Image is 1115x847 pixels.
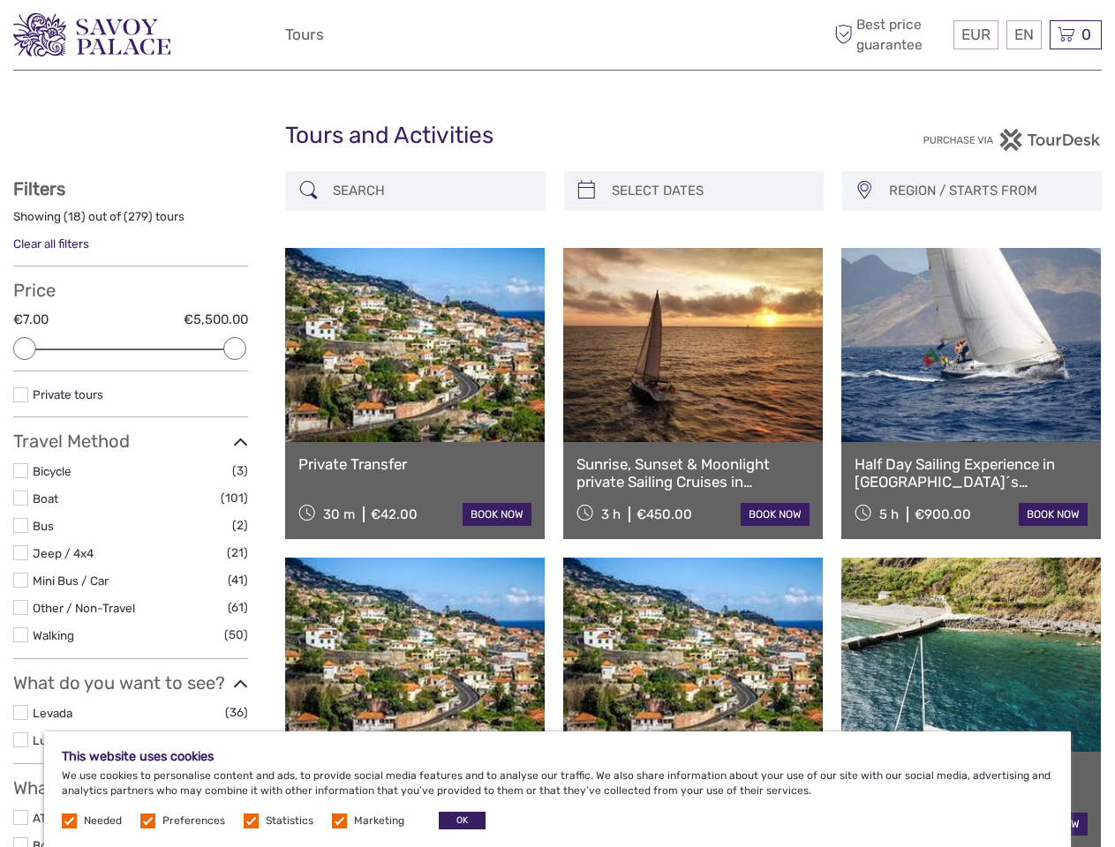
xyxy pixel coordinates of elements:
[463,503,531,526] a: book now
[741,503,810,526] a: book now
[228,570,248,590] span: (41)
[44,731,1071,847] div: We use cookies to personalise content and ads, to provide social media features and to analyse ou...
[33,491,58,506] a: Boat
[84,813,122,828] label: Needed
[33,546,94,560] a: Jeep / 4x4
[323,506,355,522] span: 30 m
[266,813,313,828] label: Statistics
[232,515,248,536] span: (2)
[13,311,49,329] label: €7.00
[13,280,248,301] h3: Price
[13,178,65,199] strong: Filters
[128,208,148,225] label: 279
[285,122,830,150] h1: Tours and Activities
[354,813,404,828] label: Marketing
[203,27,224,49] button: Open LiveChat chat widget
[961,26,991,43] span: EUR
[298,455,531,473] a: Private Transfer
[830,15,949,54] span: Best price guarantee
[13,236,89,251] a: Clear all filters
[1019,503,1088,526] a: book now
[855,455,1088,491] a: Half Day Sailing Experience in [GEOGRAPHIC_DATA]´s [GEOGRAPHIC_DATA]
[439,812,486,829] button: OK
[285,22,324,48] a: Tours
[232,461,248,481] span: (3)
[1006,20,1042,49] div: EN
[33,573,109,588] a: Mini Bus / Car
[576,455,810,491] a: Sunrise, Sunset & Moonlight private Sailing Cruises in [GEOGRAPHIC_DATA]
[68,208,81,225] label: 18
[13,13,170,56] img: 3279-876b4492-ee62-4c61-8ef8-acb0a8f63b96_logo_small.png
[915,506,971,522] div: €900.00
[33,706,72,720] a: Levada
[62,749,1053,764] h5: This website uses cookies
[33,628,74,642] a: Walking
[33,811,146,825] a: ATV/Quads/Buggies
[224,625,248,645] span: (50)
[879,506,899,522] span: 5 h
[326,176,536,206] input: SEARCH
[637,506,692,522] div: €450.00
[33,387,103,401] a: Private tours
[184,311,248,329] label: €5,500.00
[33,601,135,615] a: Other / Non-Travel
[601,506,621,522] span: 3 h
[162,813,225,828] label: Preferences
[605,176,815,206] input: SELECT DATES
[13,208,248,236] div: Showing ( ) out of ( ) tours
[13,431,248,452] h3: Travel Method
[225,702,248,723] span: (36)
[33,733,117,747] a: Lunch Included
[13,777,248,798] h3: What do you want to do?
[227,543,248,563] span: (21)
[13,672,248,693] h3: What do you want to see?
[221,488,248,508] span: (101)
[228,597,248,618] span: (61)
[881,176,1093,206] button: REGION / STARTS FROM
[923,129,1102,151] img: PurchaseViaTourDesk.png
[227,730,248,750] span: (15)
[33,464,72,478] a: Bicycle
[1079,26,1094,43] span: 0
[33,519,54,533] a: Bus
[25,31,200,45] p: We're away right now. Please check back later!
[371,506,418,522] div: €42.00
